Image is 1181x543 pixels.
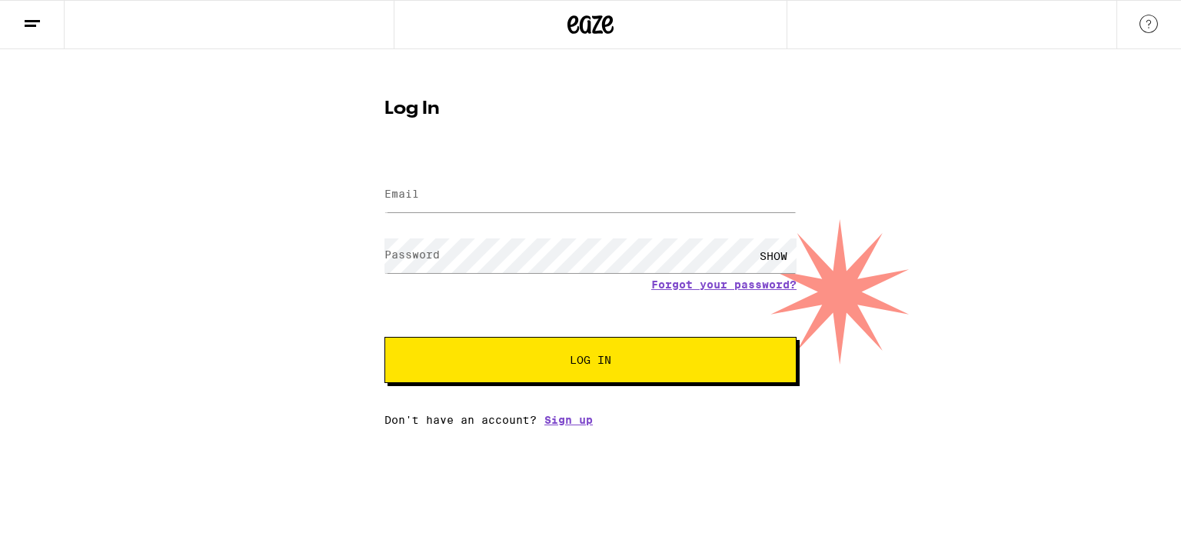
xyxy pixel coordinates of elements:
div: Don't have an account? [384,414,797,426]
span: Log In [570,355,611,365]
button: Log In [384,337,797,383]
a: Sign up [544,414,593,426]
h1: Log In [384,100,797,118]
div: SHOW [750,238,797,273]
label: Password [384,248,440,261]
input: Email [384,178,797,212]
a: Forgot your password? [651,278,797,291]
label: Email [384,188,419,200]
